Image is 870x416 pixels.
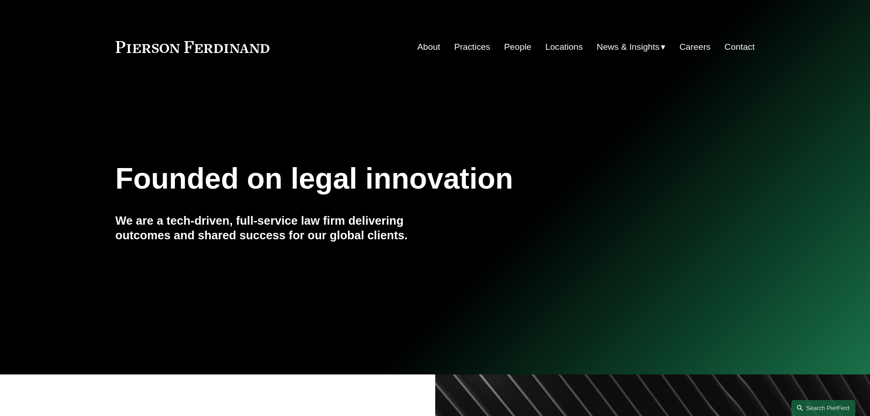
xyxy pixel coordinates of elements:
[791,400,855,416] a: Search this site
[417,38,440,56] a: About
[597,39,660,55] span: News & Insights
[597,38,666,56] a: folder dropdown
[504,38,532,56] a: People
[454,38,490,56] a: Practices
[116,213,435,243] h4: We are a tech-driven, full-service law firm delivering outcomes and shared success for our global...
[724,38,754,56] a: Contact
[545,38,583,56] a: Locations
[116,162,649,195] h1: Founded on legal innovation
[680,38,711,56] a: Careers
